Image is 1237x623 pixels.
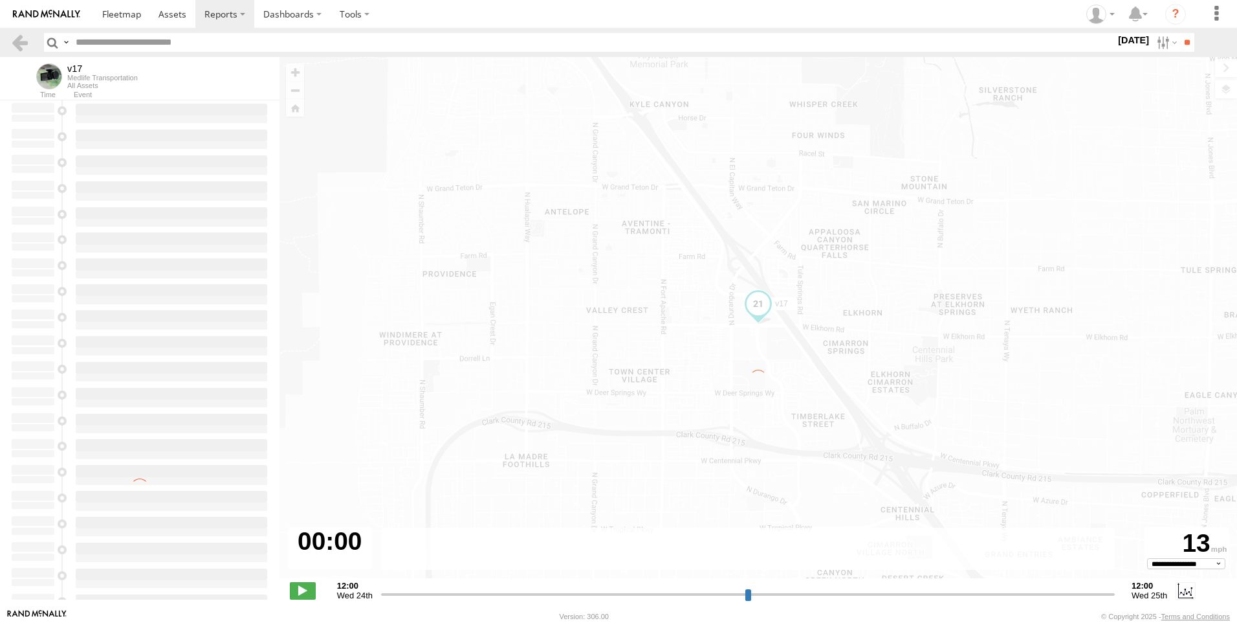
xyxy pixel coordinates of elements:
[560,613,609,620] div: Version: 306.00
[1161,613,1230,620] a: Terms and Conditions
[1165,4,1186,25] i: ?
[1082,5,1119,24] div: Relu Georgescu
[1132,581,1167,591] strong: 12:00
[67,82,138,89] div: All Assets
[10,92,56,98] div: Time
[61,33,71,52] label: Search Query
[1132,591,1167,600] span: Wed 25th
[337,591,373,600] span: Wed 24th
[290,582,316,599] label: Play/Stop
[1146,529,1227,558] div: 13
[1115,33,1152,47] label: [DATE]
[67,63,138,74] div: v17 - View Asset History
[13,10,80,19] img: rand-logo.svg
[67,74,138,82] div: Medlife Transportation
[74,92,279,98] div: Event
[337,581,373,591] strong: 12:00
[1152,33,1179,52] label: Search Filter Options
[7,610,67,623] a: Visit our Website
[1101,613,1230,620] div: © Copyright 2025 -
[10,33,29,52] a: Back to previous Page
